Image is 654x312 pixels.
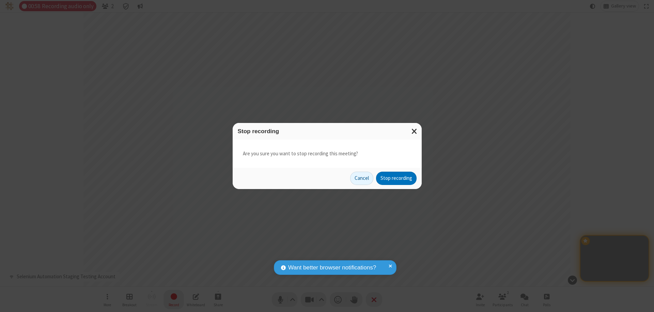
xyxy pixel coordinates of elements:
[407,123,422,140] button: Close modal
[233,140,422,168] div: Are you sure you want to stop recording this meeting?
[376,172,417,185] button: Stop recording
[350,172,373,185] button: Cancel
[288,263,376,272] span: Want better browser notifications?
[238,128,417,135] h3: Stop recording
